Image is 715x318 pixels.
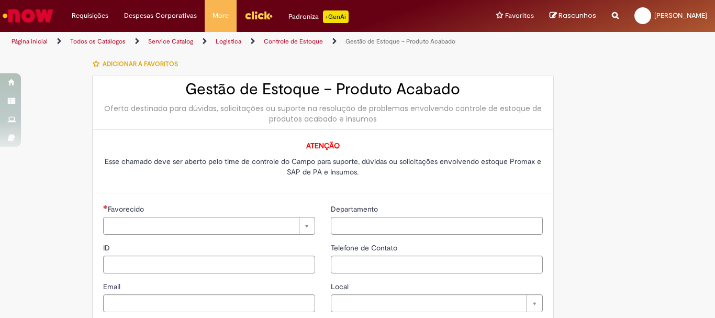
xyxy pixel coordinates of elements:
input: ID [103,256,315,273]
span: [PERSON_NAME] [654,11,707,20]
ul: Trilhas de página [8,32,469,51]
p: +GenAi [323,10,349,23]
p: Esse chamado deve ser aberto pelo time de controle do Campo para suporte, dúvidas ou solicitações... [103,156,543,177]
div: Oferta destinada para dúvidas, solicitações ou suporte na resolução de problemas envolvendo contr... [103,103,543,124]
div: Padroniza [288,10,349,23]
a: Rascunhos [550,11,596,21]
a: Limpar campo Favorecido [103,217,315,235]
a: Página inicial [12,37,48,46]
span: Favoritos [505,10,534,21]
input: Departamento [331,217,543,235]
img: click_logo_yellow_360x200.png [244,7,273,23]
span: Necessários [103,205,108,209]
button: Adicionar a Favoritos [92,53,184,75]
span: Telefone de Contato [331,243,399,253]
span: Departamento [331,204,380,214]
h2: Gestão de Estoque – Produto Acabado [103,81,543,98]
span: More [213,10,229,21]
span: Adicionar a Favoritos [103,60,178,68]
span: ID [103,243,112,253]
img: ServiceNow [1,5,55,26]
span: ATENÇÃO [306,141,340,150]
a: Logistica [216,37,241,46]
a: Gestão de Estoque – Produto Acabado [345,37,455,46]
input: Email [103,294,315,312]
a: Controle de Estoque [264,37,323,46]
a: Todos os Catálogos [70,37,126,46]
span: Requisições [72,10,108,21]
span: Despesas Corporativas [124,10,197,21]
span: Local [331,282,351,291]
a: Limpar campo Local [331,294,543,312]
input: Telefone de Contato [331,256,543,273]
span: Necessários - Favorecido [108,204,146,214]
span: Rascunhos [558,10,596,20]
a: Service Catalog [148,37,193,46]
span: Email [103,282,122,291]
